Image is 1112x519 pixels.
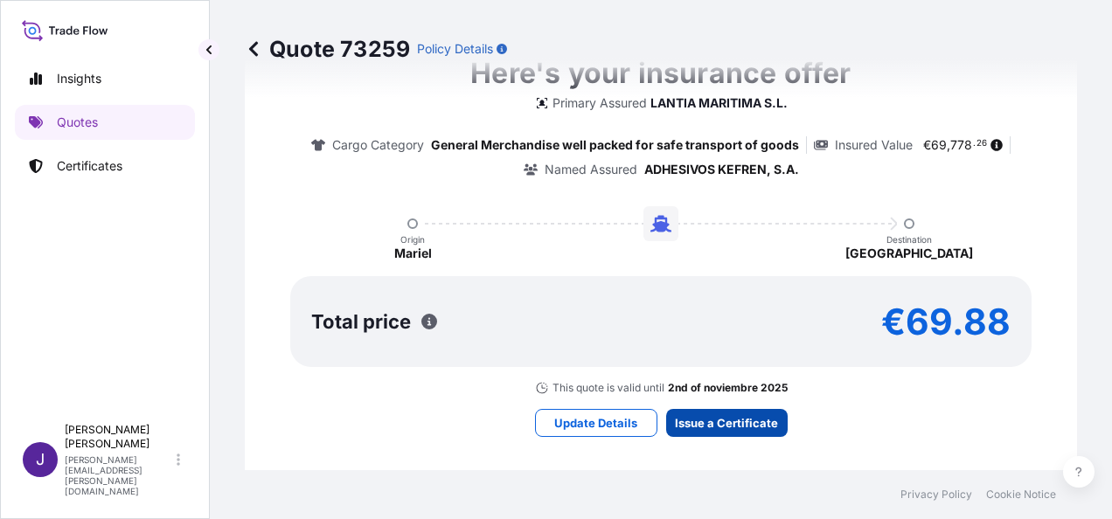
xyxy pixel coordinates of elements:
[900,488,972,502] a: Privacy Policy
[417,40,493,58] p: Policy Details
[245,35,410,63] p: Quote 73259
[332,136,424,154] p: Cargo Category
[668,381,788,395] p: 2nd of noviembre 2025
[311,313,411,330] p: Total price
[535,409,657,437] button: Update Details
[57,157,122,175] p: Certificates
[554,414,637,432] p: Update Details
[886,234,932,245] p: Destination
[675,414,778,432] p: Issue a Certificate
[15,61,195,96] a: Insights
[947,139,950,151] span: ,
[545,161,637,178] p: Named Assured
[431,136,799,154] p: General Merchandise well packed for safe transport of goods
[57,114,98,131] p: Quotes
[65,423,173,451] p: [PERSON_NAME] [PERSON_NAME]
[15,149,195,183] a: Certificates
[845,245,973,262] p: [GEOGRAPHIC_DATA]
[881,308,1011,336] p: €69.88
[65,454,173,496] p: [PERSON_NAME][EMAIL_ADDRESS][PERSON_NAME][DOMAIN_NAME]
[57,70,101,87] p: Insights
[650,94,788,112] p: LANTIA MARITIMA S.L.
[36,451,45,468] span: J
[666,409,788,437] button: Issue a Certificate
[950,139,972,151] span: 778
[835,136,913,154] p: Insured Value
[923,139,931,151] span: €
[553,94,647,112] p: Primary Assured
[400,234,425,245] p: Origin
[986,488,1056,502] a: Cookie Notice
[394,245,432,262] p: Mariel
[15,105,195,140] a: Quotes
[644,161,799,178] p: ADHESIVOS KEFREN, S.A.
[976,141,987,147] span: 26
[553,381,664,395] p: This quote is valid until
[931,139,947,151] span: 69
[973,141,976,147] span: .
